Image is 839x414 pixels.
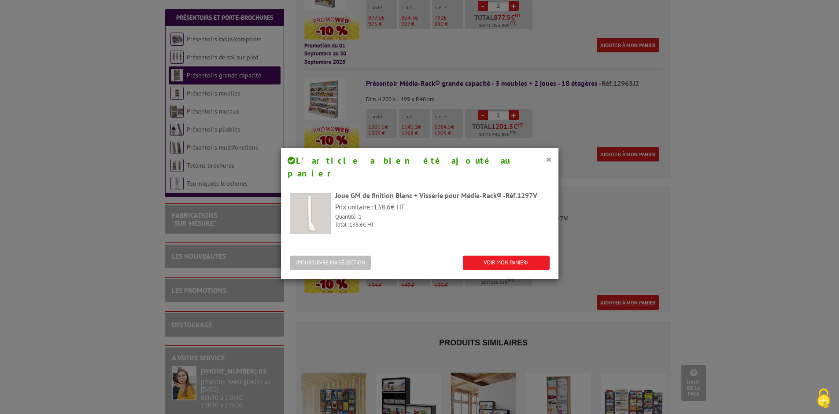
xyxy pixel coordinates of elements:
[335,191,550,201] div: Joue GM de finition Blanc + Visserie pour Média-Rack® -
[546,154,552,165] button: ×
[335,202,550,212] p: Prix unitaire : € HT
[813,388,835,410] img: Cookies (fenêtre modale)
[463,256,550,270] a: VOIR MON PANIER
[290,256,371,270] button: POURSUIVRE MA SÉLECTION
[288,154,552,180] h4: L’article a bien été ajouté au panier
[335,213,550,221] p: Quantité :
[359,213,362,220] span: 1
[335,221,550,229] p: Total : € HT
[373,202,391,211] span: 138.6
[506,191,537,200] span: Réf.1297V
[349,221,363,228] span: 138.6
[808,384,839,414] button: Cookies (fenêtre modale)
